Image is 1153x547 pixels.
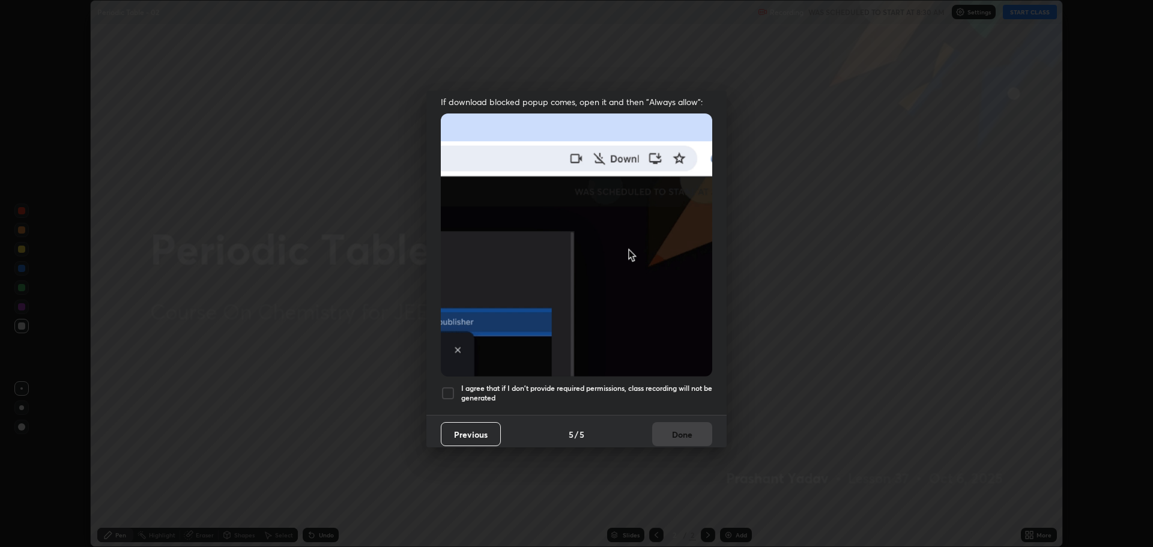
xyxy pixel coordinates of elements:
h4: / [575,428,578,441]
h4: 5 [569,428,573,441]
button: Previous [441,422,501,446]
img: downloads-permission-blocked.gif [441,113,712,376]
span: If download blocked popup comes, open it and then "Always allow": [441,96,712,107]
h4: 5 [580,428,584,441]
h5: I agree that if I don't provide required permissions, class recording will not be generated [461,384,712,402]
